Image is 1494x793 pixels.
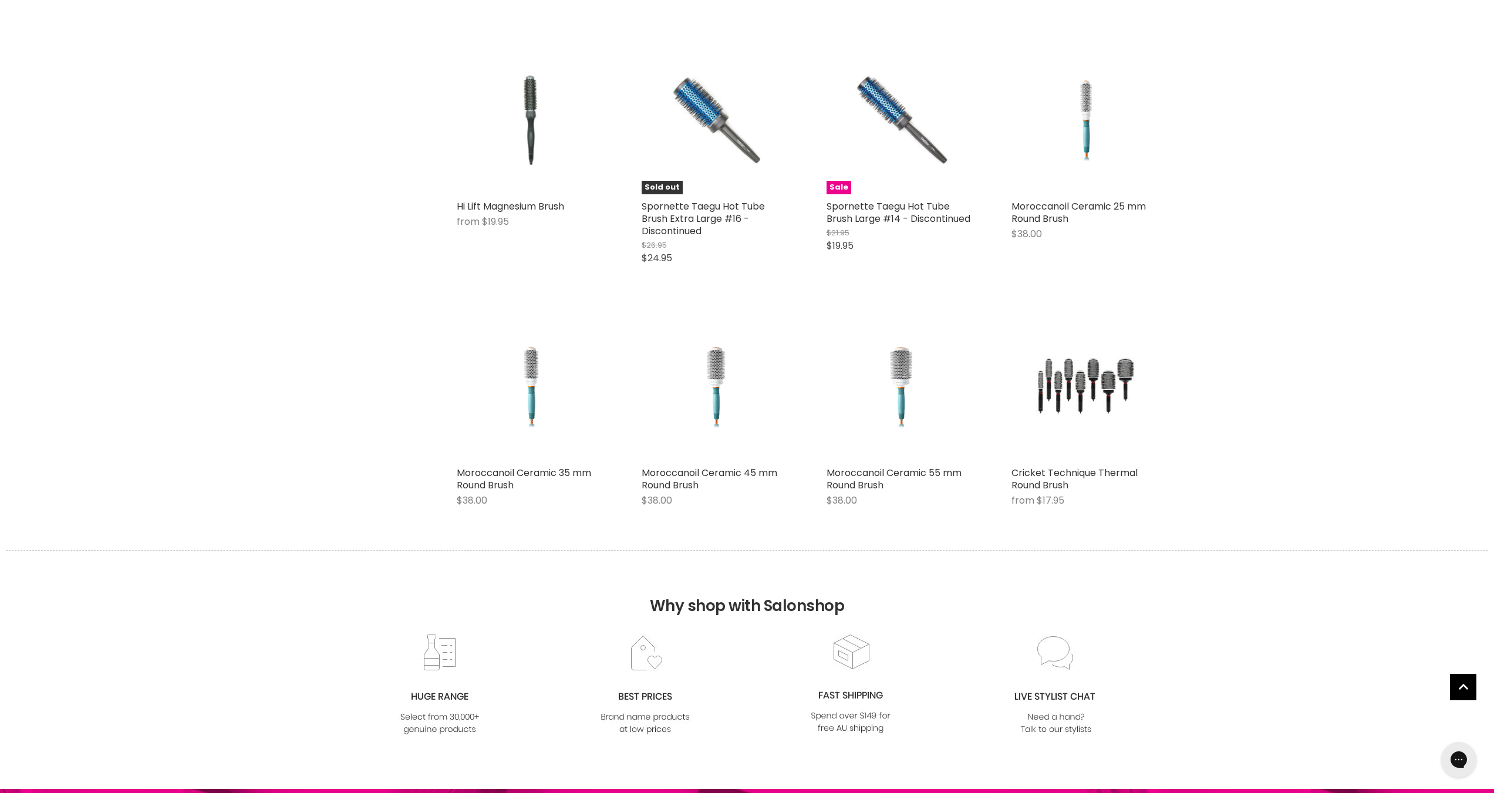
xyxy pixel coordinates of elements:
[851,45,951,194] img: Spornette Taegu Hot Tube Brush Large #14 - Discontinued
[642,181,683,194] span: Sold out
[642,200,765,238] a: Spornette Taegu Hot Tube Brush Extra Large #16 - Discontinued
[457,466,591,492] a: Moroccanoil Ceramic 35 mm Round Brush
[6,550,1488,633] h2: Why shop with Salonshop
[457,494,487,507] span: $38.00
[1450,674,1476,704] span: Back to top
[851,311,950,461] img: Moroccanoil Ceramic 55 mm Round Brush
[827,181,851,194] span: Sale
[457,45,606,194] a: Hi Lift Magnesium Brush
[827,239,854,252] span: $19.95
[827,45,976,194] a: Spornette Taegu Hot Tube Brush Large #14 - DiscontinuedSale
[666,45,766,194] img: Spornette Taegu Hot Tube Brush Extra Large #16 - Discontinued
[1011,466,1138,492] a: Cricket Technique Thermal Round Brush
[481,311,581,461] img: Moroccanoil Ceramic 35 mm Round Brush
[1036,311,1135,461] img: Cricket Technique Thermal Round Brush
[827,311,976,461] a: Moroccanoil Ceramic 55 mm Round Brush
[598,634,693,737] img: prices.jpg
[642,494,672,507] span: $38.00
[642,239,667,251] span: $26.95
[827,200,970,225] a: Spornette Taegu Hot Tube Brush Large #14 - Discontinued
[1011,200,1146,225] a: Moroccanoil Ceramic 25 mm Round Brush
[482,215,509,228] span: $19.95
[457,200,564,213] a: Hi Lift Magnesium Brush
[1450,674,1476,700] a: Back to top
[803,633,898,735] img: fast.jpg
[457,215,480,228] span: from
[457,311,606,461] a: Moroccanoil Ceramic 35 mm Round Brush
[642,45,791,194] a: Spornette Taegu Hot Tube Brush Extra Large #16 - DiscontinuedSold out
[392,634,487,737] img: range2_8cf790d4-220e-469f-917d-a18fed3854b6.jpg
[827,227,849,238] span: $21.95
[1037,494,1064,507] span: $17.95
[827,494,857,507] span: $38.00
[1011,227,1042,241] span: $38.00
[1011,311,1161,461] a: Cricket Technique Thermal Round Brush
[642,311,791,461] a: Moroccanoil Ceramic 45 mm Round Brush
[1435,738,1482,781] iframe: Gorgias live chat messenger
[1011,494,1034,507] span: from
[1009,634,1104,737] img: chat_c0a1c8f7-3133-4fc6-855f-7264552747f6.jpg
[666,311,765,461] img: Moroccanoil Ceramic 45 mm Round Brush
[827,466,962,492] a: Moroccanoil Ceramic 55 mm Round Brush
[642,466,777,492] a: Moroccanoil Ceramic 45 mm Round Brush
[1011,45,1161,194] a: Moroccanoil Ceramic 25 mm Round Brush
[642,251,672,265] span: $24.95
[1036,45,1135,194] img: Moroccanoil Ceramic 25 mm Round Brush
[481,45,581,194] img: Hi Lift Magnesium Brush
